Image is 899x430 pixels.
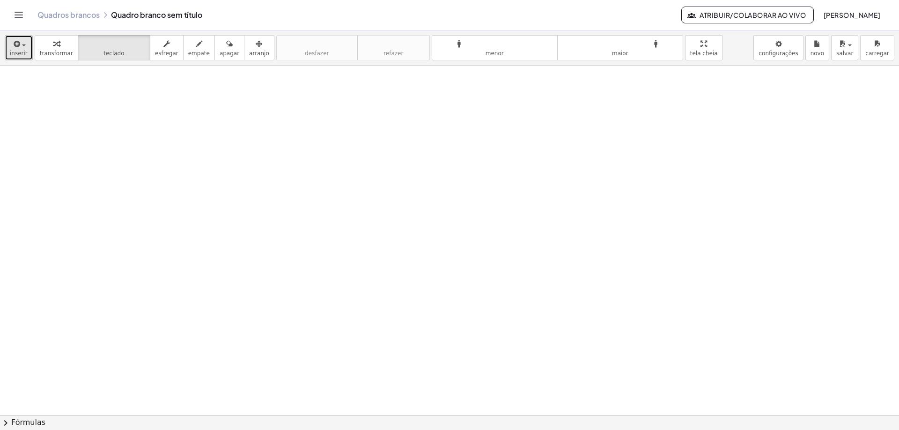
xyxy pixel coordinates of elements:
[753,35,803,60] button: configurações
[83,39,145,48] font: teclado
[759,50,798,57] font: configurações
[35,35,78,60] button: transformar
[150,35,184,60] button: esfregar
[383,50,403,57] font: refazer
[78,35,150,60] button: tecladoteclado
[865,50,889,57] font: carregar
[690,50,718,57] font: tela cheia
[432,35,558,60] button: formato_tamanhomenor
[40,50,73,57] font: transformar
[824,11,880,19] font: [PERSON_NAME]
[305,50,329,57] font: desfazer
[103,50,124,57] font: teclado
[437,39,553,48] font: formato_tamanho
[10,50,28,57] font: inserir
[214,35,244,60] button: apagar
[612,50,628,57] font: maior
[805,35,829,60] button: novo
[836,50,853,57] font: salvar
[5,35,33,60] button: inserir
[11,418,45,427] font: Fórmulas
[811,50,824,57] font: novo
[557,35,683,60] button: formato_tamanhomaior
[183,35,215,60] button: empate
[220,50,239,57] font: apagar
[362,39,425,48] font: refazer
[685,35,723,60] button: tela cheia
[816,7,888,23] button: [PERSON_NAME]
[681,7,814,23] button: Atribuir/Colaborar ao Vivo
[831,35,858,60] button: salvar
[562,39,678,48] font: formato_tamanho
[700,11,806,19] font: Atribuir/Colaborar ao Vivo
[188,50,210,57] font: empate
[37,10,100,20] a: Quadros brancos
[249,50,269,57] font: arranjo
[281,39,353,48] font: desfazer
[486,50,504,57] font: menor
[155,50,178,57] font: esfregar
[357,35,430,60] button: refazerrefazer
[11,7,26,22] button: Alternar navegação
[244,35,274,60] button: arranjo
[860,35,894,60] button: carregar
[276,35,358,60] button: desfazerdesfazer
